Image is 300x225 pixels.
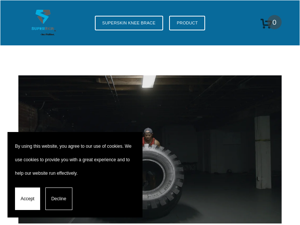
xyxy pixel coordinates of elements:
a: SuperSkin Knee Brace [95,16,163,30]
button: Accept [15,187,40,210]
p: By using this website, you agree to our use of cookies. We use cookies to provide you with a grea... [15,139,135,180]
span: Accept [21,192,34,205]
a: Product [169,16,205,30]
span: 0 [267,15,282,29]
img: SuperSkinOrthosis.com [18,9,69,37]
span: Decline [51,192,66,205]
button: Decline [45,187,72,210]
a: 0 items in cart [260,12,282,33]
section: Cookie banner [7,132,142,217]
